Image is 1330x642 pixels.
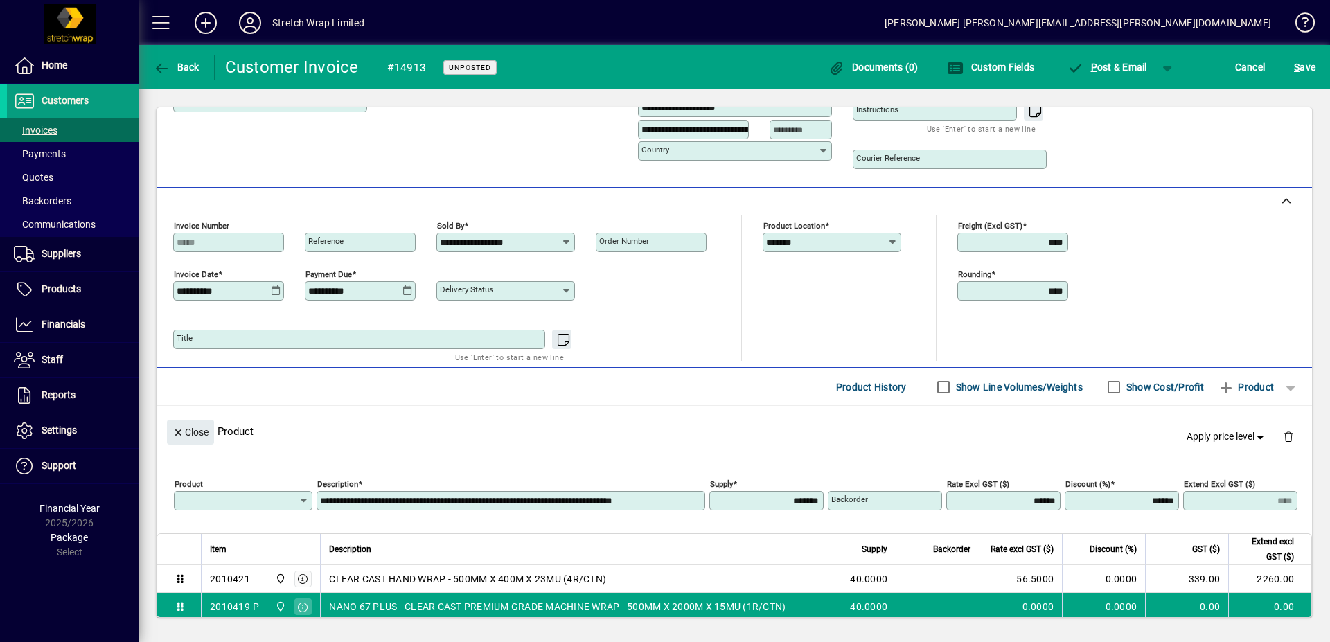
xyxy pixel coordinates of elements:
label: Show Line Volumes/Weights [953,380,1083,394]
button: Product [1211,375,1281,400]
a: Communications [7,213,139,236]
span: Package [51,532,88,543]
a: Quotes [7,166,139,189]
span: Support [42,460,76,471]
mat-label: Instructions [856,105,898,114]
td: 0.00 [1228,593,1311,621]
span: Customers [42,95,89,106]
mat-label: Courier Reference [856,153,920,163]
button: Custom Fields [943,55,1038,80]
td: 0.0000 [1062,593,1145,621]
app-page-header-button: Close [163,425,218,438]
span: Discount (%) [1090,542,1137,557]
mat-hint: Use 'Enter' to start a new line [927,121,1036,136]
span: Close [172,421,209,444]
span: Extend excl GST ($) [1237,534,1294,564]
div: Product [157,406,1312,456]
mat-label: Invoice number [174,221,229,231]
a: Products [7,272,139,307]
span: Description [329,542,371,557]
span: Product History [836,376,907,398]
mat-label: Rounding [958,269,991,279]
span: Communications [14,219,96,230]
span: Back [153,62,199,73]
span: SWL-AKL [272,571,287,587]
div: 56.5000 [988,572,1054,586]
div: 2010419-P [210,600,259,614]
span: P [1091,62,1097,73]
span: Custom Fields [947,62,1034,73]
span: Rate excl GST ($) [991,542,1054,557]
a: Support [7,449,139,483]
span: Item [210,542,227,557]
mat-label: Extend excl GST ($) [1184,479,1255,489]
span: CLEAR CAST HAND WRAP - 500MM X 400M X 23MU (4R/CTN) [329,572,606,586]
mat-label: Description [317,479,358,489]
a: Reports [7,378,139,413]
span: ave [1294,56,1315,78]
a: Invoices [7,118,139,142]
button: Add [184,10,228,35]
td: 2260.00 [1228,565,1311,593]
span: 40.0000 [850,600,887,614]
mat-label: Sold by [437,221,464,231]
td: 0.00 [1145,593,1228,621]
mat-label: Reference [308,236,344,246]
button: Close [167,420,214,445]
span: GST ($) [1192,542,1220,557]
button: Profile [228,10,272,35]
span: Home [42,60,67,71]
div: Stretch Wrap Limited [272,12,365,34]
mat-label: Country [641,145,669,154]
span: Payments [14,148,66,159]
span: Backorder [933,542,970,557]
a: Home [7,48,139,83]
mat-hint: Use 'Enter' to start a new line [455,349,564,365]
span: SWL-AKL [272,599,287,614]
a: Settings [7,413,139,448]
button: Delete [1272,420,1305,453]
mat-label: Freight (excl GST) [958,221,1022,231]
span: Financial Year [39,503,100,514]
div: 2010421 [210,572,250,586]
app-page-header-button: Delete [1272,430,1305,443]
span: Documents (0) [828,62,919,73]
mat-label: Product [175,479,203,489]
div: 0.0000 [988,600,1054,614]
mat-label: Invoice date [174,269,218,279]
a: Financials [7,307,139,342]
span: Financials [42,319,85,330]
a: Staff [7,343,139,377]
a: Backorders [7,189,139,213]
span: Supply [862,542,887,557]
button: Post & Email [1060,55,1154,80]
span: Staff [42,354,63,365]
button: Back [150,55,203,80]
td: 0.0000 [1062,565,1145,593]
span: Product [1218,376,1274,398]
div: [PERSON_NAME] [PERSON_NAME][EMAIL_ADDRESS][PERSON_NAME][DOMAIN_NAME] [885,12,1271,34]
a: Knowledge Base [1285,3,1313,48]
button: Cancel [1232,55,1269,80]
button: Documents (0) [825,55,922,80]
mat-label: Payment due [305,269,352,279]
span: S [1294,62,1300,73]
span: Suppliers [42,248,81,259]
mat-label: Discount (%) [1065,479,1110,489]
app-page-header-button: Back [139,55,215,80]
span: Reports [42,389,76,400]
span: 40.0000 [850,572,887,586]
mat-label: Backorder [831,494,868,504]
span: Apply price level [1187,429,1267,444]
span: Unposted [449,63,491,72]
span: Cancel [1235,56,1266,78]
a: Payments [7,142,139,166]
a: Suppliers [7,237,139,271]
button: Save [1291,55,1319,80]
button: Apply price level [1181,425,1273,449]
mat-label: Rate excl GST ($) [947,479,1009,489]
td: 339.00 [1145,565,1228,593]
span: Products [42,283,81,294]
mat-label: Order number [599,236,649,246]
mat-label: Delivery status [440,285,493,294]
